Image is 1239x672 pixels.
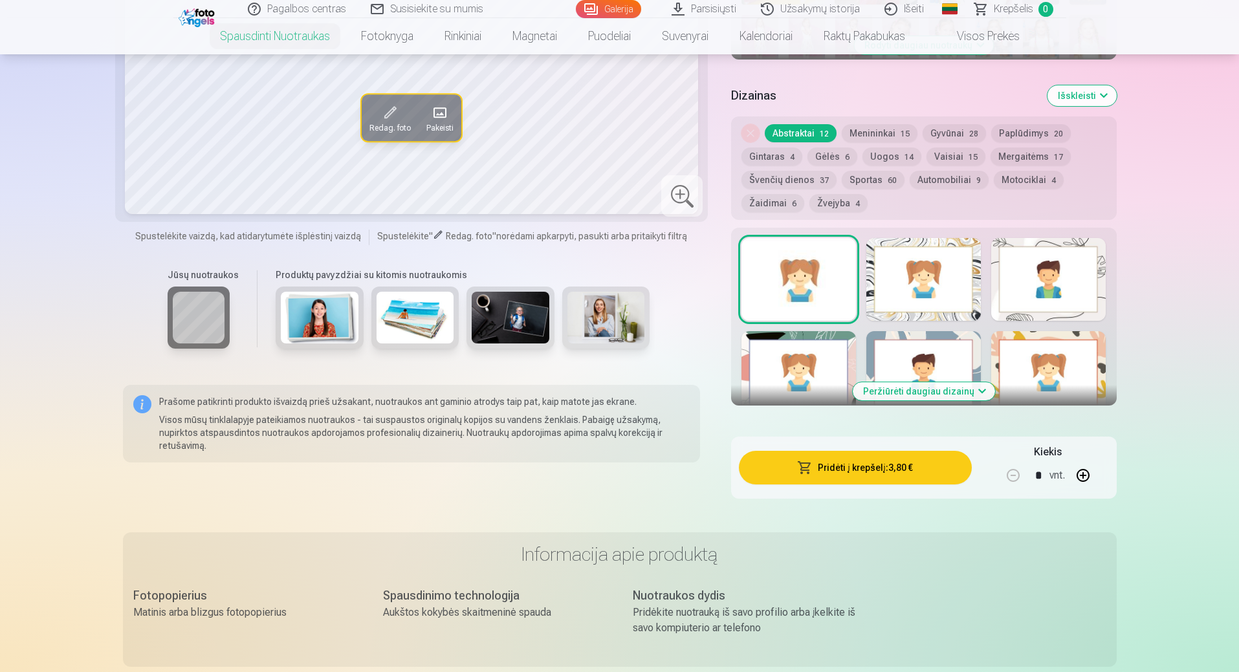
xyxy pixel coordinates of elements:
span: 60 [888,176,897,185]
a: Spausdinti nuotraukas [204,18,345,54]
span: 4 [1051,176,1056,185]
button: Išskleisti [1047,85,1117,106]
button: Pakeisti [419,94,461,141]
span: 6 [845,153,850,162]
div: Fotopopierius [133,587,357,605]
a: Rinkiniai [429,18,497,54]
button: Vaisiai15 [927,147,985,166]
button: Sportas60 [842,171,905,189]
div: Spausdinimo technologija [383,587,607,605]
span: Krepšelis [994,1,1033,17]
span: Redag. foto [369,123,411,133]
img: /fa2 [179,5,218,27]
span: Redag. foto [446,231,492,241]
button: Gėlės6 [807,147,857,166]
button: Motociklai4 [994,171,1064,189]
span: 12 [820,129,829,138]
h5: Dizainas [731,87,1036,105]
button: Švenčių dienos37 [741,171,837,189]
span: 9 [976,176,981,185]
span: " [492,231,496,241]
button: Gintaras4 [741,147,802,166]
span: 28 [969,129,978,138]
a: Raktų pakabukas [808,18,921,54]
a: Suvenyrai [646,18,724,54]
a: Fotoknyga [345,18,429,54]
div: Matinis arba blizgus fotopopierius [133,605,357,620]
p: Visos mūsų tinklalapyje pateikiamos nuotraukos - tai suspaustos originalų kopijos su vandens ženk... [159,413,690,452]
button: Paplūdimys20 [991,124,1071,142]
button: Žvejyba4 [809,194,868,212]
button: Menininkai15 [842,124,917,142]
span: 37 [820,176,829,185]
button: Redag. foto [362,94,419,141]
button: Mergaitėms17 [991,147,1071,166]
div: vnt. [1049,460,1065,491]
button: Žaidimai6 [741,194,804,212]
div: Pridėkite nuotrauką iš savo profilio arba įkelkite iš savo kompiuterio ar telefono [633,605,857,636]
span: 6 [792,199,796,208]
h6: Jūsų nuotraukos [168,268,239,281]
span: Spustelėkite vaizdą, kad atidarytumėte išplėstinį vaizdą [135,230,361,243]
a: Visos prekės [921,18,1035,54]
span: 17 [1054,153,1063,162]
button: Automobiliai9 [910,171,989,189]
span: 14 [905,153,914,162]
span: 4 [790,153,795,162]
div: Aukštos kokybės skaitmeninė spauda [383,605,607,620]
span: 15 [969,153,978,162]
h6: Produktų pavyzdžiai su kitomis nuotraukomis [270,268,655,281]
button: Gyvūnai28 [923,124,986,142]
button: Abstraktai12 [765,124,837,142]
button: Peržiūrėti daugiau dizainų [853,382,995,400]
span: 4 [855,199,860,208]
span: 15 [901,129,910,138]
p: Prašome patikrinti produkto išvaizdą prieš užsakant, nuotraukos ant gaminio atrodys taip pat, kai... [159,395,690,408]
span: norėdami apkarpyti, pasukti arba pritaikyti filtrą [496,231,687,241]
span: " [429,231,433,241]
h3: Informacija apie produktą [133,543,1106,566]
a: Puodeliai [573,18,646,54]
span: 0 [1038,2,1053,17]
h5: Kiekis [1034,444,1062,460]
span: Pakeisti [426,123,454,133]
button: Uogos14 [862,147,921,166]
div: Nuotraukos dydis [633,587,857,605]
a: Kalendoriai [724,18,808,54]
span: 20 [1054,129,1063,138]
a: Magnetai [497,18,573,54]
span: Spustelėkite [377,231,429,241]
button: Pridėti į krepšelį:3,80 € [739,451,971,484]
